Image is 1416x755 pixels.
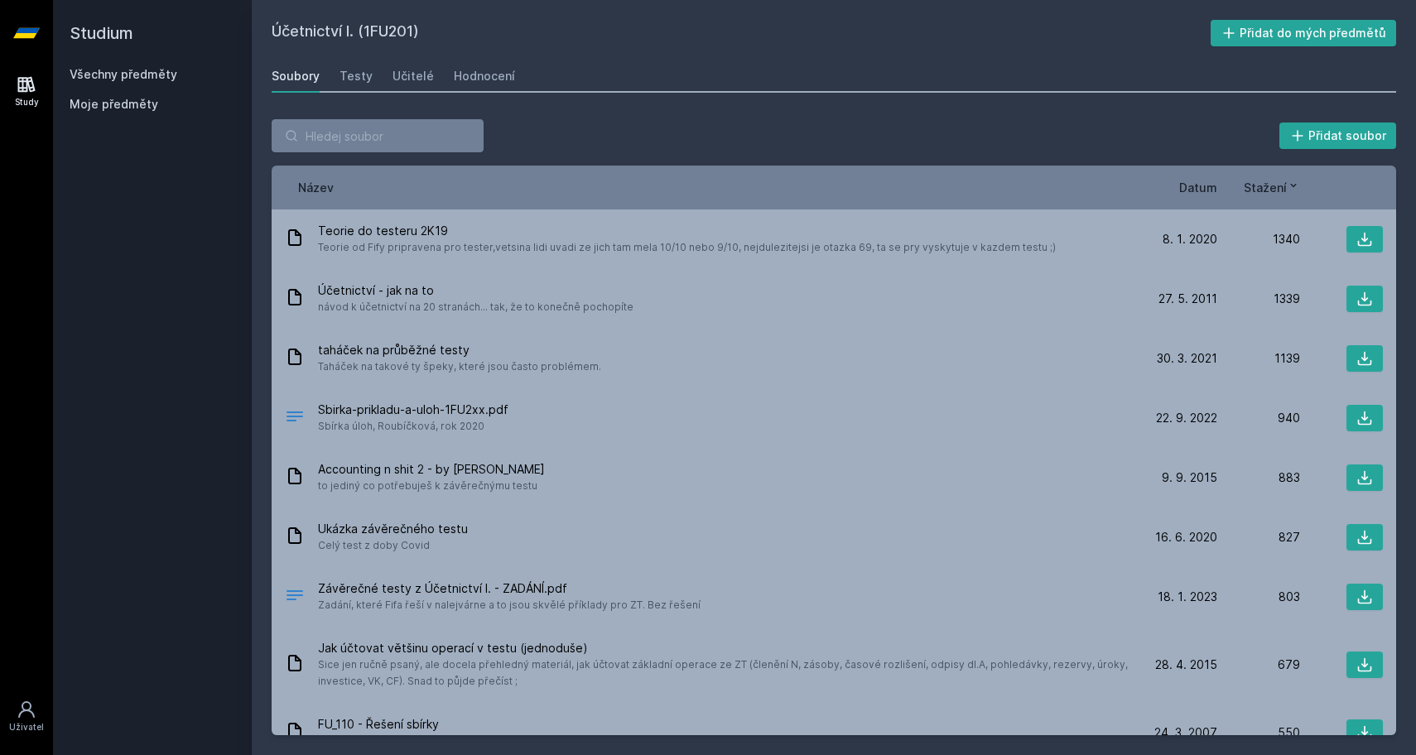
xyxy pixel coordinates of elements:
span: Sice jen ručně psaný, ale docela přehledný materiál, jak účtovat základní operace ze ZT (členění ... [318,656,1128,690]
span: 22. 9. 2022 [1156,410,1217,426]
h2: Účetnictví I. (1FU201) [272,20,1211,46]
a: Všechny předměty [70,67,177,81]
div: 883 [1217,469,1300,486]
button: Přidat soubor [1279,123,1397,149]
span: 18. 1. 2023 [1158,589,1217,605]
span: návod k účetnictví na 20 stranách... tak, že to konečně pochopíte [318,299,633,315]
span: Zadání, které Fifa řeší v nalejvárne a to jsou skvělé příklady pro ZT. Bez řešení [318,597,701,613]
a: Testy [340,60,373,93]
span: Závěrečné testy z Účetnictví I. - ZADÁNÍ.pdf [318,580,701,597]
input: Hledej soubor [272,119,484,152]
span: 28. 4. 2015 [1155,656,1217,673]
div: 1339 [1217,291,1300,307]
a: Uživatel [3,691,50,742]
span: Taháček na takové ty špeky, které jsou často problémem. [318,358,601,375]
div: 550 [1217,724,1300,741]
div: PDF [285,406,305,430]
span: Teorie od Fify pripravena pro tester,vetsina lidi uvadi ze jich tam mela 10/10 nebo 9/10, nejdule... [318,239,1056,256]
div: Soubory [272,68,320,84]
span: Jak účtovat většinu operací v testu (jednoduše) [318,640,1128,656]
span: taháček na průběžné testy [318,342,601,358]
div: 803 [1217,589,1300,605]
button: Přidat do mých předmětů [1211,20,1397,46]
span: 9. 9. 2015 [1162,469,1217,486]
a: Study [3,66,50,117]
a: Hodnocení [454,60,515,93]
a: Soubory [272,60,320,93]
button: Stažení [1244,179,1300,196]
div: 1139 [1217,350,1300,367]
span: Moje předměty [70,96,158,113]
div: PDF [285,585,305,609]
span: Sbírka úloh, Roubíčková, rok 2020 [318,418,508,435]
a: Učitelé [393,60,434,93]
span: 27. 5. 2011 [1158,291,1217,307]
span: Celý test z doby Covid [318,537,468,554]
span: Accounting n shit 2 - by [PERSON_NAME] [318,461,545,478]
button: Datum [1179,179,1217,196]
span: 24. 3. 2007 [1154,724,1217,741]
div: 679 [1217,656,1300,673]
div: 827 [1217,529,1300,546]
span: 16. 6. 2020 [1155,529,1217,546]
span: to jediný co potřebuješ k závěrečnýmu testu [318,478,545,494]
span: Teorie do testeru 2K19 [318,223,1056,239]
div: Testy [340,68,373,84]
span: 30. 3. 2021 [1157,350,1217,367]
div: Study [15,96,39,108]
span: FU_110 - Řešení sbírky [318,716,634,733]
span: Naskenované řešení Sbírky příkladů a úloh k úvodu do účetnictví [318,733,634,749]
div: Učitelé [393,68,434,84]
button: Název [298,179,334,196]
span: Stažení [1244,179,1287,196]
div: 1340 [1217,231,1300,248]
div: Hodnocení [454,68,515,84]
div: Uživatel [9,721,44,733]
span: Ukázka závěrečného testu [318,521,468,537]
div: 940 [1217,410,1300,426]
span: Účetnictví - jak na to [318,282,633,299]
span: 8. 1. 2020 [1163,231,1217,248]
span: Sbirka-prikladu-a-uloh-1FU2xx.pdf [318,402,508,418]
